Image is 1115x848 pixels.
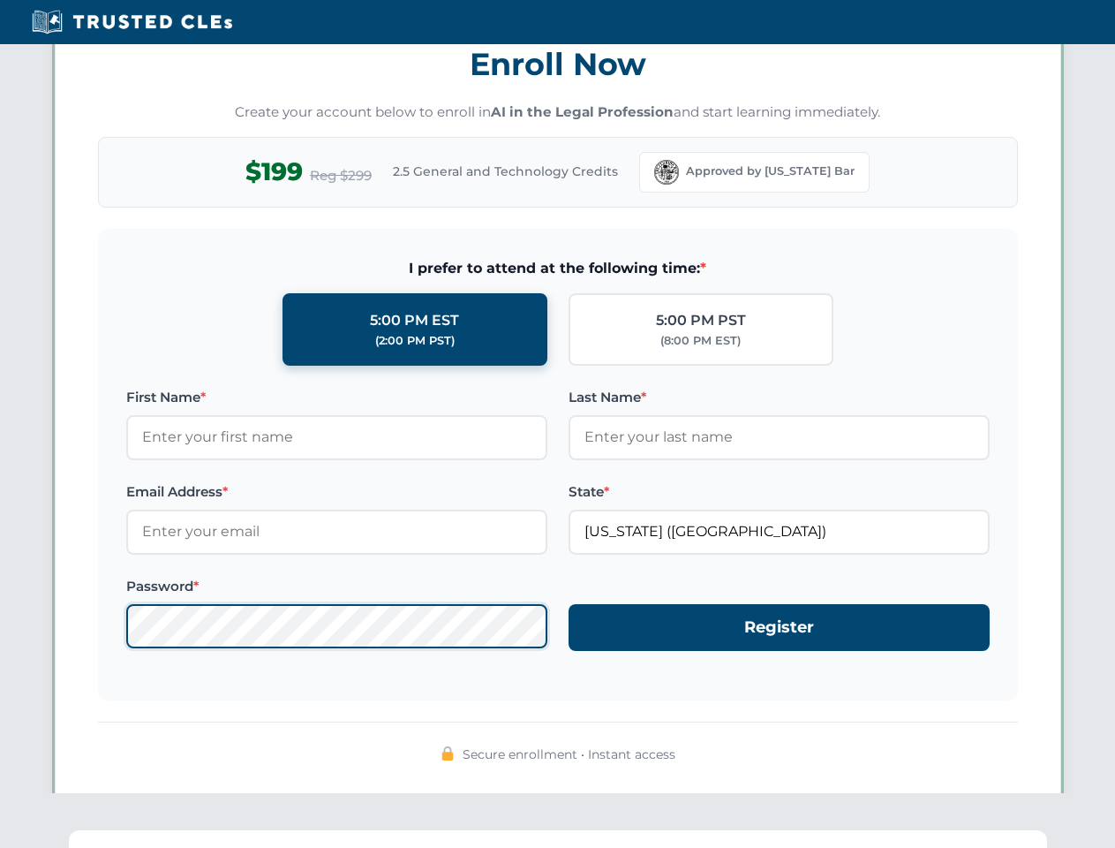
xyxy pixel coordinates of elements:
[656,309,746,332] div: 5:00 PM PST
[491,103,674,120] strong: AI in the Legal Profession
[375,332,455,350] div: (2:00 PM PST)
[126,510,547,554] input: Enter your email
[569,510,990,554] input: Florida (FL)
[98,36,1018,92] h3: Enroll Now
[441,746,455,761] img: 🔒
[654,160,679,185] img: Florida Bar
[126,257,990,280] span: I prefer to attend at the following time:
[370,309,459,332] div: 5:00 PM EST
[393,162,618,181] span: 2.5 General and Technology Credits
[569,415,990,459] input: Enter your last name
[660,332,741,350] div: (8:00 PM EST)
[26,9,237,35] img: Trusted CLEs
[569,387,990,408] label: Last Name
[98,102,1018,123] p: Create your account below to enroll in and start learning immediately.
[126,481,547,503] label: Email Address
[569,604,990,651] button: Register
[463,745,675,764] span: Secure enrollment • Instant access
[686,163,855,180] span: Approved by [US_STATE] Bar
[126,387,547,408] label: First Name
[310,165,372,186] span: Reg $299
[245,152,303,192] span: $199
[126,576,547,597] label: Password
[569,481,990,503] label: State
[126,415,547,459] input: Enter your first name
